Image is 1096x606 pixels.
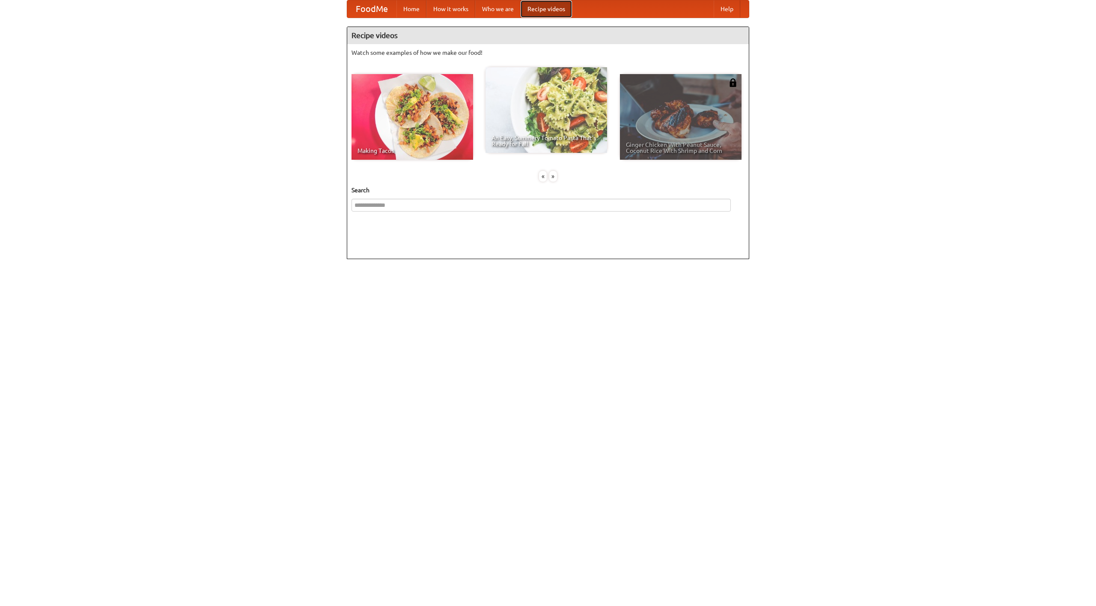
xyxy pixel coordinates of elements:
h4: Recipe videos [347,27,749,44]
a: Help [714,0,740,18]
a: Making Tacos [351,74,473,160]
a: How it works [426,0,475,18]
a: Recipe videos [521,0,572,18]
span: An Easy, Summery Tomato Pasta That's Ready for Fall [491,135,601,147]
img: 483408.png [729,78,737,87]
a: An Easy, Summery Tomato Pasta That's Ready for Fall [485,67,607,153]
a: FoodMe [347,0,396,18]
div: « [539,171,547,182]
a: Home [396,0,426,18]
p: Watch some examples of how we make our food! [351,48,745,57]
div: » [549,171,557,182]
span: Making Tacos [357,148,467,154]
a: Who we are [475,0,521,18]
h5: Search [351,186,745,194]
